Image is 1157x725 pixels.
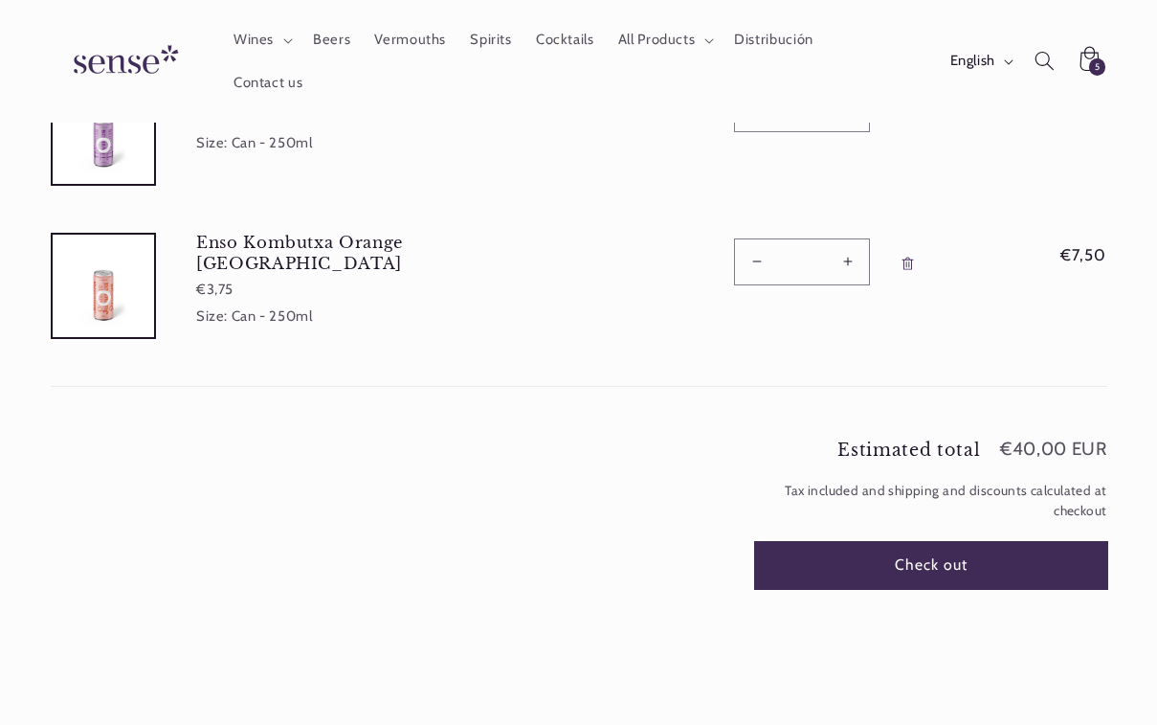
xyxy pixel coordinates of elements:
iframe: PayPal-paypal [755,627,1107,669]
a: Spirits [458,19,524,61]
a: Beers [300,19,362,61]
span: English [950,51,995,72]
dt: Size: [196,307,228,325]
dd: Can - 250ml [232,307,313,325]
img: Sense [51,34,194,89]
a: Contact us [221,61,315,103]
h2: Estimated total [837,442,980,460]
span: €7,50 [1023,243,1107,267]
img: Enso Kombutxa Thymus [53,82,154,184]
a: Enso Kombutxa Orange [GEOGRAPHIC_DATA] [196,233,498,273]
input: Quantity for Enso Kombutxa Orange Jamaica [778,238,826,285]
a: Cocktails [523,19,606,61]
span: Contact us [234,74,302,92]
span: All Products [618,32,696,50]
summary: Wines [221,19,300,61]
span: Vermouths [374,32,446,50]
span: Spirits [470,32,511,50]
button: English [938,42,1022,80]
dt: Size: [196,134,228,151]
a: Vermouths [363,19,458,61]
a: Distribución [723,19,826,61]
img: Enso Kombutxa Orange Jamaica [53,235,154,336]
span: Cocktails [536,32,594,50]
div: €3,75 [196,280,498,301]
dd: Can - 250ml [232,134,313,151]
summary: Search [1022,39,1066,83]
a: Sense [43,27,202,97]
span: 5 [1095,58,1101,76]
button: Check out [755,542,1107,589]
p: €40,00 EUR [1000,441,1106,459]
a: Remove Enso Kombutxa Orange Jamaica - Can - 250ml [890,238,925,289]
small: Tax included and shipping and discounts calculated at checkout [755,481,1107,519]
span: Beers [313,32,350,50]
span: Wines [234,32,274,50]
summary: All Products [606,19,723,61]
span: Distribución [734,32,813,50]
